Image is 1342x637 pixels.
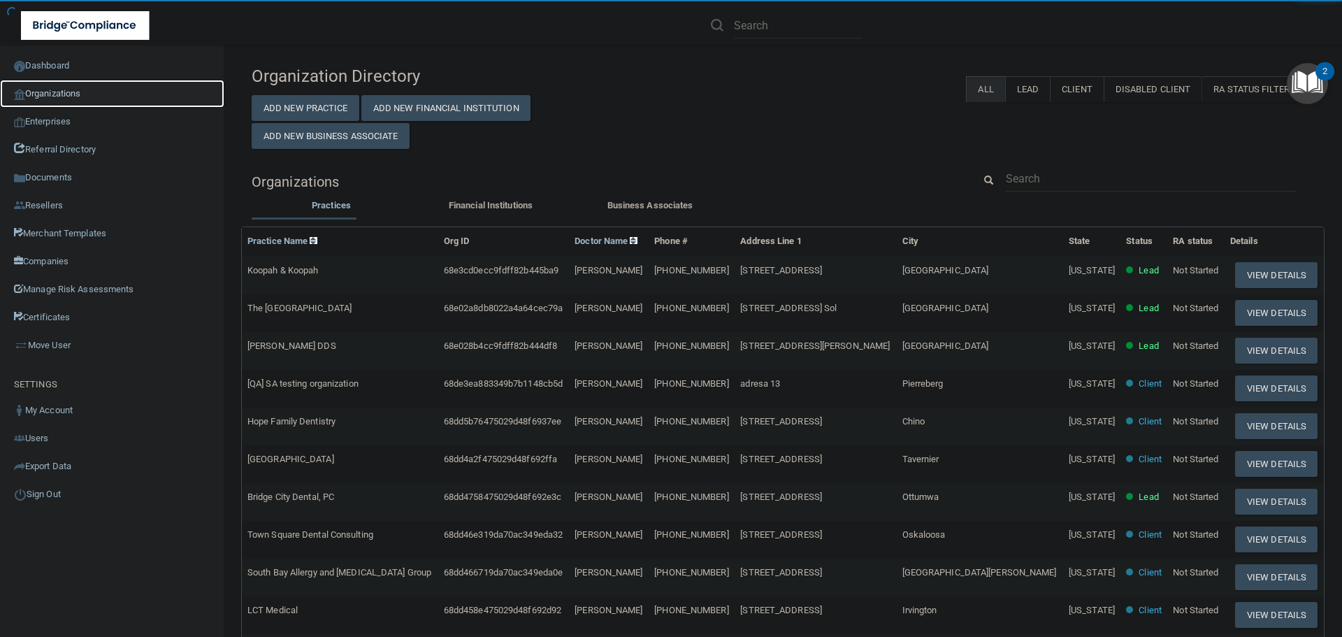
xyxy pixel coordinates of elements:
[575,605,642,615] span: [PERSON_NAME]
[902,529,946,540] span: Oskaloosa
[902,454,939,464] span: Tavernier
[1005,76,1050,102] label: Lead
[654,567,728,578] span: [PHONE_NUMBER]
[740,416,822,427] span: [STREET_ADDRESS]
[14,173,25,184] img: icon-documents.8dae5593.png
[1139,300,1158,317] p: Lead
[252,197,411,217] li: Practices
[1173,529,1218,540] span: Not Started
[575,492,642,502] span: [PERSON_NAME]
[902,265,989,275] span: [GEOGRAPHIC_DATA]
[1139,489,1158,506] p: Lead
[1069,605,1115,615] span: [US_STATE]
[14,61,25,72] img: ic_dashboard_dark.d01f4a41.png
[575,378,642,389] span: [PERSON_NAME]
[654,492,728,502] span: [PHONE_NUMBER]
[1235,375,1318,401] button: View Details
[1139,338,1158,355] p: Lead
[444,454,557,464] span: 68dd4a2f475029d48f692ffa
[902,492,939,502] span: Ottumwa
[654,303,728,313] span: [PHONE_NUMBER]
[247,567,431,578] span: South Bay Allergy and [MEDICAL_DATA] Group
[247,416,335,427] span: Hope Family Dentistry
[734,13,862,38] input: Search
[1139,375,1162,392] p: Client
[444,567,563,578] span: 68dd466719da70ac349eda0e
[902,567,1057,578] span: [GEOGRAPHIC_DATA][PERSON_NAME]
[444,265,558,275] span: 68e3cd0ecc9fdff82b445ba9
[252,67,592,85] h4: Organization Directory
[1173,265,1218,275] span: Not Started
[902,416,925,427] span: Chino
[1173,378,1218,389] span: Not Started
[14,117,25,127] img: enterprise.0d942306.png
[1173,416,1218,427] span: Not Started
[247,236,317,246] a: Practice Name
[1225,227,1324,256] th: Details
[654,341,728,351] span: [PHONE_NUMBER]
[1063,227,1120,256] th: State
[1213,84,1303,94] span: RA Status Filter
[1235,413,1318,439] button: View Details
[654,454,728,464] span: [PHONE_NUMBER]
[1050,76,1104,102] label: Client
[654,416,728,427] span: [PHONE_NUMBER]
[247,303,352,313] span: The [GEOGRAPHIC_DATA]
[411,197,570,217] li: Financial Institutions
[14,488,27,501] img: ic_power_dark.7ecde6b1.png
[575,303,642,313] span: [PERSON_NAME]
[21,11,150,40] img: bridge_compliance_login_screen.278c3ca4.svg
[735,227,896,256] th: Address Line 1
[740,567,822,578] span: [STREET_ADDRESS]
[1139,527,1162,543] p: Client
[1139,413,1162,430] p: Client
[897,227,1063,256] th: City
[444,529,563,540] span: 68dd46e319da70ac349eda32
[449,200,533,210] span: Financial Institutions
[1069,492,1115,502] span: [US_STATE]
[575,454,642,464] span: [PERSON_NAME]
[740,378,780,389] span: adresa 13
[14,338,28,352] img: briefcase.64adab9b.png
[1069,416,1115,427] span: [US_STATE]
[14,376,57,393] label: SETTINGS
[966,76,1004,102] label: All
[902,303,989,313] span: [GEOGRAPHIC_DATA]
[575,416,642,427] span: [PERSON_NAME]
[1235,300,1318,326] button: View Details
[740,341,890,351] span: [STREET_ADDRESS][PERSON_NAME]
[1069,303,1115,313] span: [US_STATE]
[444,492,561,502] span: 68dd4758475029d48f692e3c
[902,605,937,615] span: Irvington
[1173,303,1218,313] span: Not Started
[1139,262,1158,279] p: Lead
[252,95,359,121] button: Add New Practice
[711,19,723,31] img: ic-search.3b580494.png
[1235,489,1318,515] button: View Details
[1235,262,1318,288] button: View Details
[361,95,531,121] button: Add New Financial Institution
[1069,378,1115,389] span: [US_STATE]
[247,605,298,615] span: LCT Medical
[575,529,642,540] span: [PERSON_NAME]
[1173,341,1218,351] span: Not Started
[575,265,642,275] span: [PERSON_NAME]
[444,605,561,615] span: 68dd458e475029d48f692d92
[14,461,25,472] img: icon-export.b9366987.png
[1139,602,1162,619] p: Client
[444,378,563,389] span: 68de3ea883349b7b1148cb5d
[14,89,25,100] img: organization-icon.f8decf85.png
[740,605,822,615] span: [STREET_ADDRESS]
[649,227,735,256] th: Phone #
[1069,454,1115,464] span: [US_STATE]
[14,405,25,416] img: ic_user_dark.df1a06c3.png
[1173,567,1218,578] span: Not Started
[575,341,642,351] span: [PERSON_NAME]
[740,454,822,464] span: [STREET_ADDRESS]
[1006,166,1297,192] input: Search
[740,492,822,502] span: [STREET_ADDRESS]
[1104,76,1202,102] label: Disabled Client
[1120,227,1167,256] th: Status
[259,197,404,214] label: Practices
[247,492,334,502] span: Bridge City Dental, PC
